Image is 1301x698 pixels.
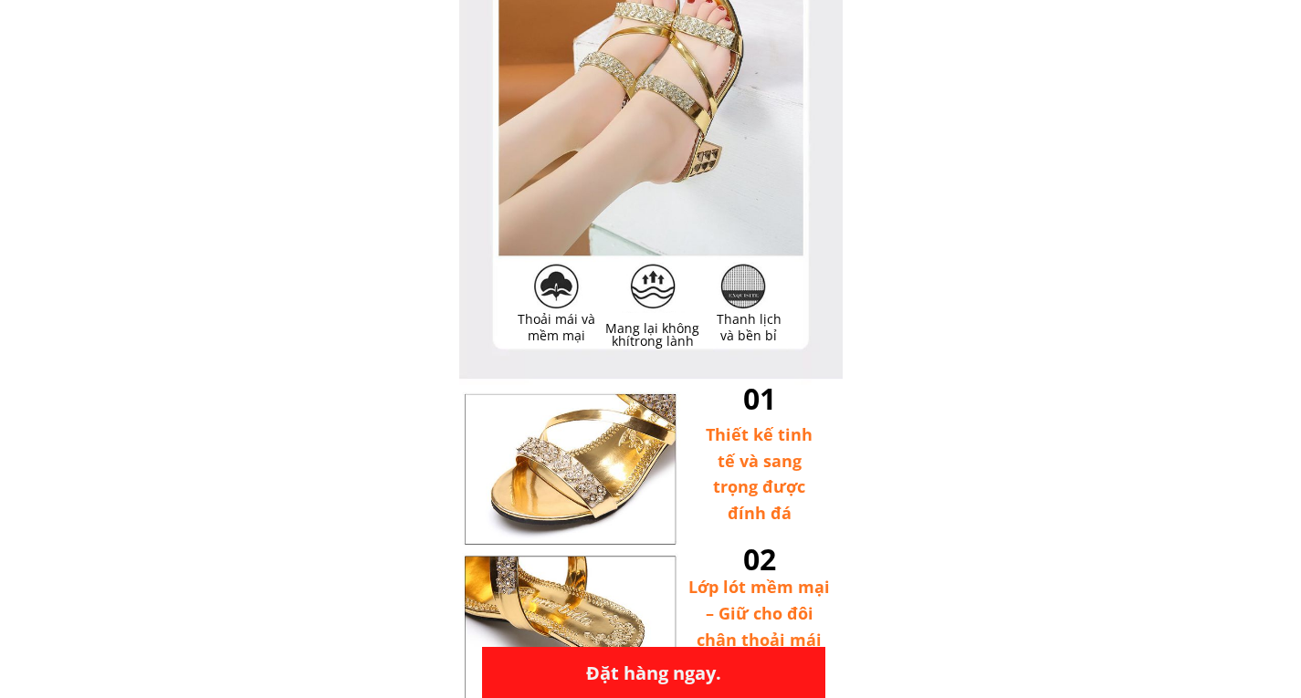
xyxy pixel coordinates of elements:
[586,661,721,685] font: Đặt hàng ngay.
[688,576,830,676] font: Lớp lót mềm mại – Giữ cho đôi chân thoải mái và mát mẻ
[720,327,777,344] font: và bền bỉ
[706,423,813,524] font: Thiết kế tinh tế và sang trọng được đính đá
[518,310,595,344] font: Thoải mái và mềm mại
[630,332,694,349] font: trong lành
[605,319,699,349] font: Mang lại không khí
[717,310,782,328] font: Thanh lịch
[743,539,776,578] font: 02
[743,379,776,418] font: 01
